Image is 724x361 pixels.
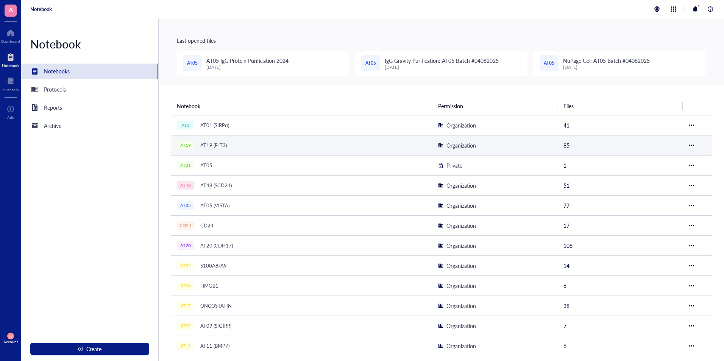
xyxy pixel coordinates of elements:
[9,5,13,14] span: A
[197,321,235,331] div: AT09 (SIGIRR)
[177,36,706,45] div: Last opened files
[21,64,158,79] a: Notebooks
[446,302,476,310] div: Organization
[557,336,683,356] td: 6
[557,97,683,115] th: Files
[1,39,20,44] div: Dashboard
[385,57,498,64] span: IgG Gravity Purification: AT05 Batch #04082025
[2,63,19,68] div: Notebook
[197,260,230,271] div: S100A8/A9
[446,121,476,129] div: Organization
[446,342,476,350] div: Organization
[557,115,683,135] td: 41
[446,181,476,190] div: Organization
[446,201,476,210] div: Organization
[197,240,236,251] div: AT20 (CDH17)
[563,65,650,70] div: [DATE]
[557,316,683,336] td: 7
[2,51,19,68] a: Notebook
[197,300,235,311] div: ONCOSTATIN
[446,141,476,149] div: Organization
[21,82,158,97] a: Protocols
[86,346,101,352] span: Create
[21,100,158,115] a: Reports
[171,97,432,115] th: Notebook
[30,343,149,355] button: Create
[197,180,235,191] div: AT48 (SCD24)
[44,121,61,130] div: Archive
[385,65,498,70] div: [DATE]
[557,235,683,255] td: 108
[197,280,222,291] div: HMGB1
[557,155,683,175] td: 1
[2,87,19,92] div: Inventory
[206,57,288,64] span: AT05 IgG Protein Purification 2024
[3,339,18,344] div: Account
[21,36,158,51] div: Notebook
[30,6,52,12] a: Notebook
[563,57,650,64] span: NuPage Gel: AT05 Batch #04082025
[446,261,476,270] div: Organization
[21,118,158,133] a: Archive
[197,120,232,131] div: AT01 (SIRPα)
[446,221,476,230] div: Organization
[544,60,554,67] span: AT05
[557,275,683,296] td: 6
[432,97,557,115] th: Permission
[446,322,476,330] div: Organization
[7,115,14,120] div: Add
[446,241,476,250] div: Organization
[365,60,376,67] span: AT05
[197,160,216,171] div: AT05
[557,296,683,316] td: 38
[197,341,233,351] div: AT11 (BMP7)
[446,282,476,290] div: Organization
[206,65,288,70] div: [DATE]
[446,161,462,170] div: Private
[1,27,20,44] a: Dashboard
[44,103,62,112] div: Reports
[187,60,198,67] span: AT05
[557,215,683,235] td: 17
[197,140,230,151] div: AT19 (FLT3)
[557,195,683,215] td: 77
[44,67,70,75] div: Notebooks
[557,175,683,195] td: 51
[2,75,19,92] a: Inventory
[197,220,217,231] div: CD24
[197,200,233,211] div: AT05 (VISTA)
[557,255,683,275] td: 14
[557,135,683,155] td: 85
[9,334,12,338] span: SS
[44,85,66,93] div: Protocols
